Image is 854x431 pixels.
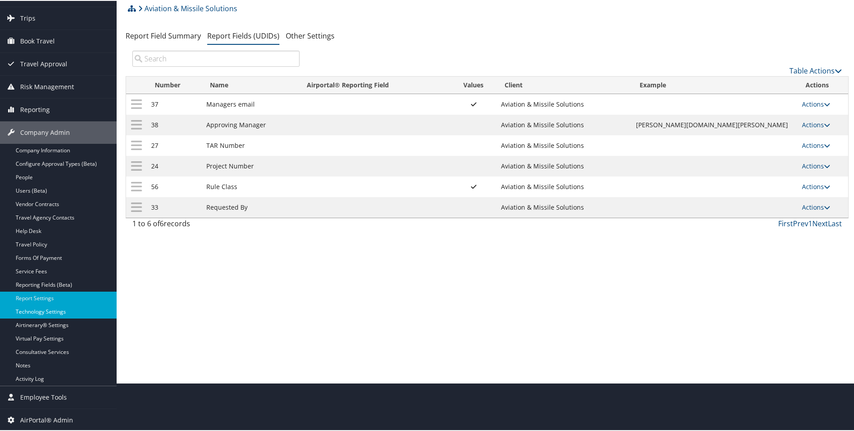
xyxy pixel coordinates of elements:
span: Trips [20,6,35,29]
th: Number [147,76,202,93]
div: 1 to 6 of records [132,217,300,233]
span: Company Admin [20,121,70,143]
span: Risk Management [20,75,74,97]
a: Actions [802,161,830,169]
a: First [778,218,793,228]
td: 33 [147,196,202,217]
td: Project Number [202,155,299,176]
a: Next [812,218,828,228]
td: Rule Class [202,176,299,196]
td: 56 [147,176,202,196]
a: Table Actions [789,65,842,75]
td: Aviation & Missile Solutions [497,155,632,176]
td: Managers email [202,93,299,114]
td: 27 [147,134,202,155]
a: Actions [802,99,830,108]
span: AirPortal® Admin [20,408,73,431]
th: Values [450,76,497,93]
td: Aviation & Missile Solutions [497,134,632,155]
span: Reporting [20,98,50,120]
th: Actions [797,76,848,93]
a: Actions [802,120,830,128]
input: Search [132,50,300,66]
span: Employee Tools [20,385,67,408]
a: Actions [802,181,830,190]
td: [PERSON_NAME][DOMAIN_NAME][PERSON_NAME] [632,114,797,134]
td: Requested By [202,196,299,217]
td: 38 [147,114,202,134]
a: Other Settings [286,30,335,40]
span: Book Travel [20,29,55,52]
th: Airportal&reg; Reporting Field [299,76,450,93]
a: Prev [793,218,808,228]
a: Last [828,218,842,228]
a: 1 [808,218,812,228]
td: Aviation & Missile Solutions [497,176,632,196]
span: Travel Approval [20,52,67,74]
td: Approving Manager [202,114,299,134]
td: Aviation & Missile Solutions [497,114,632,134]
th: : activate to sort column ascending [126,76,147,93]
span: 6 [160,218,164,228]
td: Aviation & Missile Solutions [497,93,632,114]
th: Client [497,76,632,93]
td: 37 [147,93,202,114]
td: Aviation & Missile Solutions [497,196,632,217]
a: Actions [802,202,830,211]
td: 24 [147,155,202,176]
a: Report Field Summary [126,30,201,40]
a: Actions [802,140,830,149]
a: Report Fields (UDIDs) [207,30,279,40]
th: Name [202,76,299,93]
td: TAR Number [202,134,299,155]
th: Example [632,76,797,93]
